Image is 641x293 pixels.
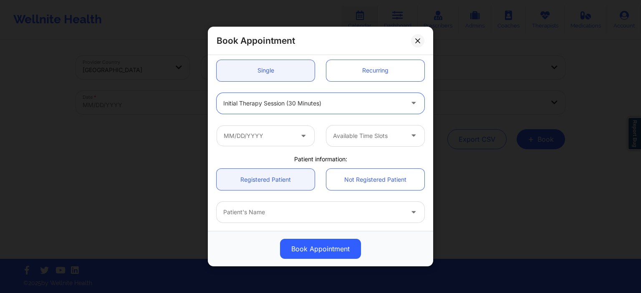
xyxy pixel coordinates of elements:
a: Not Registered Patient [326,169,424,190]
a: Recurring [326,60,424,81]
a: Registered Patient [217,169,315,190]
input: MM/DD/YYYY [217,125,315,146]
h2: Book Appointment [217,35,295,46]
div: Patient information: [211,155,430,163]
button: Book Appointment [280,239,361,259]
div: Initial Therapy Session (30 minutes) [223,93,404,113]
a: Single [217,60,315,81]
